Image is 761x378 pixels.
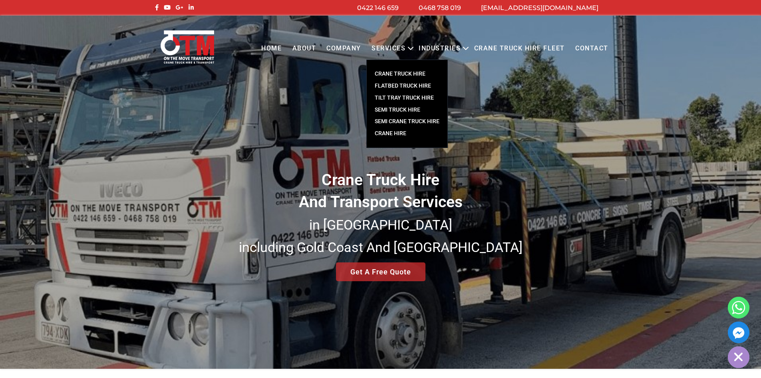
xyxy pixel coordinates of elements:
[367,68,447,80] a: CRANE TRUCK HIRE
[256,38,287,60] a: Home
[367,104,447,116] a: SEMI TRUCK HIRE
[419,4,461,12] a: 0468 758 019
[239,217,523,255] small: in [GEOGRAPHIC_DATA] including Gold Coast And [GEOGRAPHIC_DATA]
[366,38,411,60] a: Services
[367,92,447,104] a: TILT TRAY TRUCK HIRE
[287,38,321,60] a: About
[367,80,447,92] a: FLATBED TRUCK HIRE
[728,322,749,343] a: Facebook_Messenger
[321,38,366,60] a: COMPANY
[469,38,570,60] a: Crane Truck Hire Fleet
[481,4,598,12] a: [EMAIL_ADDRESS][DOMAIN_NAME]
[570,38,614,60] a: Contact
[413,38,466,60] a: Industries
[367,116,447,128] a: SEMI CRANE TRUCK HIRE
[728,297,749,318] a: Whatsapp
[357,4,399,12] a: 0422 146 659
[367,128,447,140] a: Crane Hire
[336,262,425,281] a: Get A Free Quote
